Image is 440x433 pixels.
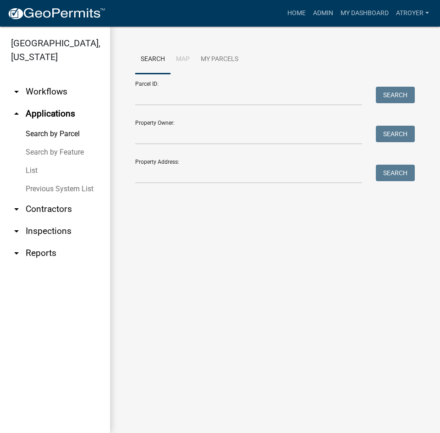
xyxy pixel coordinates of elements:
a: Search [135,45,170,74]
a: Admin [309,5,337,22]
a: Home [284,5,309,22]
a: My Dashboard [337,5,392,22]
a: atroyer [392,5,433,22]
i: arrow_drop_down [11,86,22,97]
i: arrow_drop_down [11,226,22,237]
i: arrow_drop_down [11,248,22,259]
button: Search [376,165,415,181]
i: arrow_drop_down [11,204,22,215]
a: My Parcels [195,45,244,74]
button: Search [376,87,415,103]
button: Search [376,126,415,142]
i: arrow_drop_up [11,108,22,119]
